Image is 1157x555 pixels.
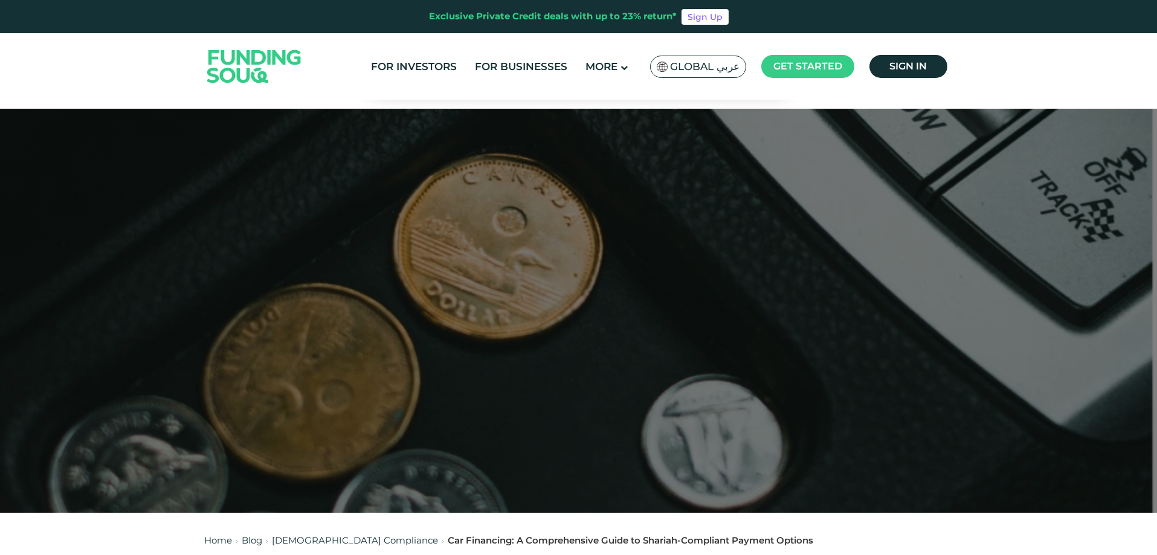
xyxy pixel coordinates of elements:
[657,62,668,72] img: SA Flag
[448,534,813,548] div: Car Financing: A Comprehensive Guide to Shariah-Compliant Payment Options
[585,60,617,72] span: More
[889,60,927,72] span: Sign in
[670,60,740,74] span: Global عربي
[869,55,947,78] a: Sign in
[368,57,460,77] a: For Investors
[195,36,314,97] img: Logo
[272,534,438,546] a: [DEMOGRAPHIC_DATA] Compliance
[429,10,677,24] div: Exclusive Private Credit deals with up to 23% return*
[472,57,570,77] a: For Businesses
[242,534,262,546] a: Blog
[204,534,232,546] a: Home
[773,60,842,72] span: Get started
[682,9,729,25] a: Sign Up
